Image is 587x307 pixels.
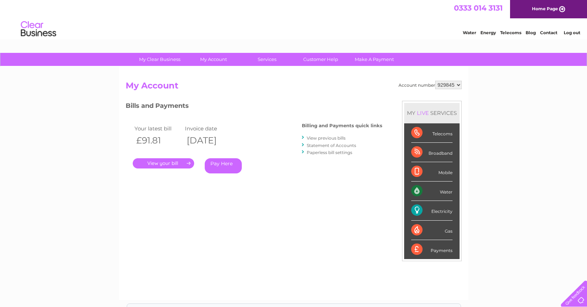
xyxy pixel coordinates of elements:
[20,18,56,40] img: logo.png
[307,143,356,148] a: Statement of Accounts
[127,4,461,34] div: Clear Business is a trading name of Verastar Limited (registered in [GEOGRAPHIC_DATA] No. 3667643...
[126,101,382,113] h3: Bills and Payments
[131,53,189,66] a: My Clear Business
[345,53,403,66] a: Make A Payment
[126,81,462,94] h2: My Account
[411,182,453,201] div: Water
[205,158,242,173] a: Pay Here
[411,240,453,259] div: Payments
[404,103,460,123] div: MY SERVICES
[500,30,521,35] a: Telecoms
[411,221,453,240] div: Gas
[238,53,296,66] a: Services
[411,143,453,162] div: Broadband
[526,30,536,35] a: Blog
[292,53,350,66] a: Customer Help
[184,53,242,66] a: My Account
[411,123,453,143] div: Telecoms
[454,4,503,12] a: 0333 014 3131
[307,135,346,141] a: View previous bills
[183,124,234,133] td: Invoice date
[480,30,496,35] a: Energy
[133,158,194,168] a: .
[302,123,382,128] h4: Billing and Payments quick links
[133,124,184,133] td: Your latest bill
[411,162,453,182] div: Mobile
[411,201,453,220] div: Electricity
[463,30,476,35] a: Water
[540,30,557,35] a: Contact
[133,133,184,148] th: £91.81
[415,110,430,116] div: LIVE
[307,150,352,155] a: Paperless bill settings
[564,30,580,35] a: Log out
[399,81,462,89] div: Account number
[183,133,234,148] th: [DATE]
